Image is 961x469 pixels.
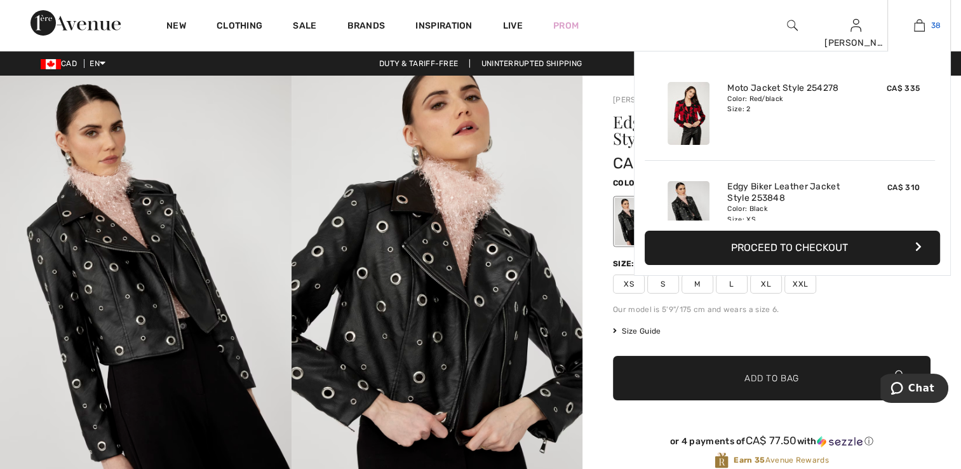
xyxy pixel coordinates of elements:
[613,154,673,172] span: CA$ 310
[931,20,941,31] span: 38
[716,275,748,294] span: L
[682,275,713,294] span: M
[166,20,186,34] a: New
[503,19,523,32] a: Live
[787,18,798,33] img: search the website
[824,36,887,50] div: [PERSON_NAME]
[668,82,709,145] img: Moto Jacket Style 254278
[613,179,643,187] span: Color:
[715,452,729,469] img: Avenue Rewards
[613,325,661,337] span: Size Guide
[914,18,925,33] img: My Bag
[887,84,920,93] span: CA$ 335
[887,183,920,192] span: CA$ 310
[784,275,816,294] span: XXL
[645,231,940,265] button: Proceed to Checkout
[613,258,637,269] div: Size:
[750,275,782,294] span: XL
[415,20,472,34] span: Inspiration
[41,59,61,69] img: Canadian Dollar
[613,435,931,452] div: or 4 payments ofCA$ 77.50withSezzle Click to learn more about Sezzle
[892,370,906,386] img: Bag.svg
[613,356,931,400] button: Add to Bag
[850,18,861,33] img: My Info
[553,19,579,32] a: Prom
[30,10,121,36] img: 1ère Avenue
[734,454,828,466] span: Avenue Rewards
[744,372,799,385] span: Add to Bag
[613,304,931,315] div: Our model is 5'9"/175 cm and wears a size 6.
[734,456,765,465] strong: Earn 35
[347,20,386,34] a: Brands
[293,20,316,34] a: Sale
[613,114,878,147] h1: Edgy Biker Leather Jacket Style 253848
[880,374,948,405] iframe: Opens a widget where you can chat to one of our agents
[613,275,645,294] span: XS
[888,18,950,33] a: 38
[613,95,676,104] a: [PERSON_NAME]
[90,59,105,68] span: EN
[41,59,82,68] span: CAD
[817,436,863,447] img: Sezzle
[746,434,797,447] span: CA$ 77.50
[850,19,861,31] a: Sign In
[727,204,852,224] div: Color: Black Size: XS
[727,94,852,114] div: Color: Red/black Size: 2
[647,275,679,294] span: S
[727,181,852,204] a: Edgy Biker Leather Jacket Style 253848
[613,435,931,447] div: or 4 payments of with
[727,83,838,94] a: Moto Jacket Style 254278
[217,20,262,34] a: Clothing
[615,198,648,245] div: Black
[668,181,709,244] img: Edgy Biker Leather Jacket Style 253848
